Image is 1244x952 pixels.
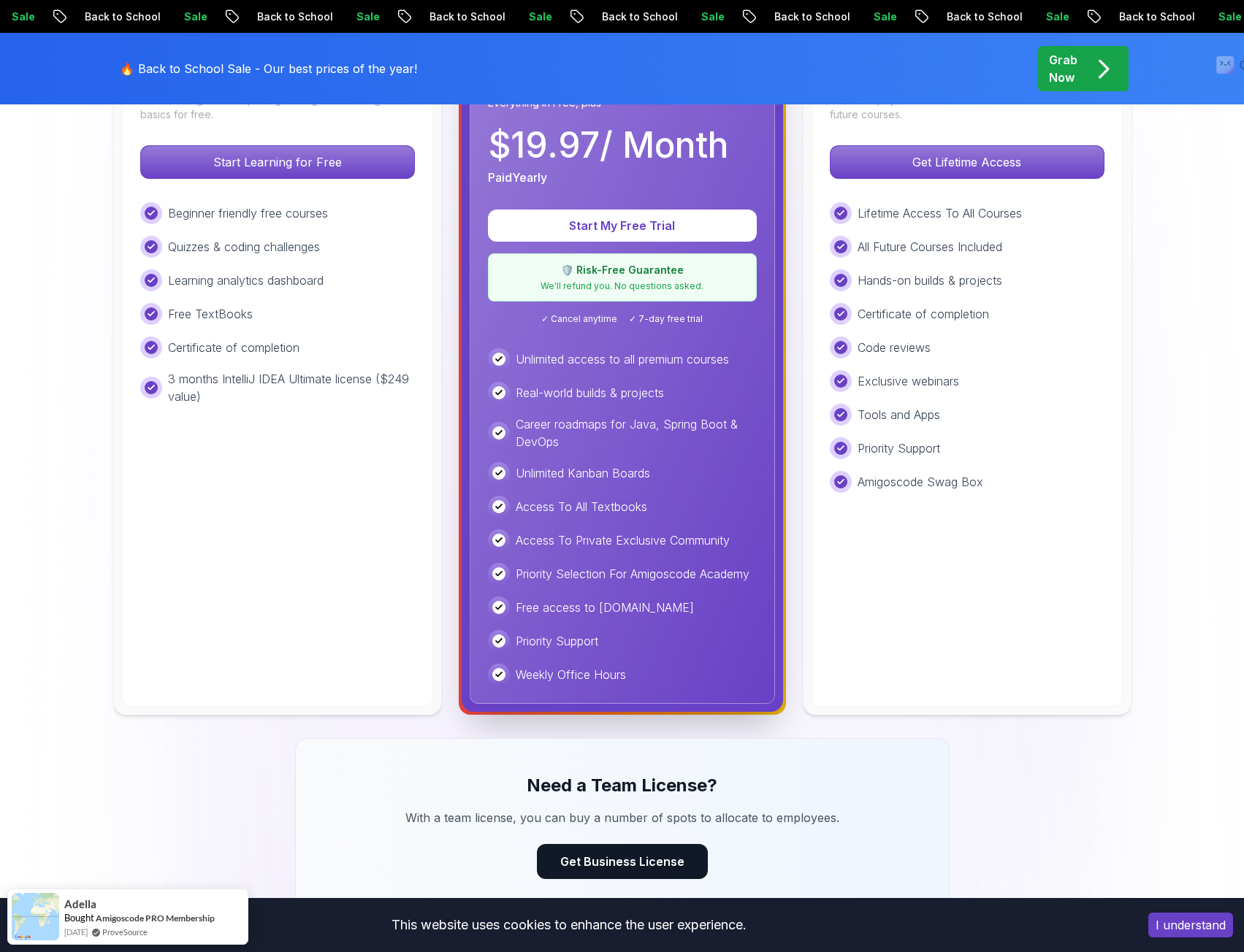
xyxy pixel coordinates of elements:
p: All Future Courses Included [858,238,1002,256]
p: Priority Support [516,632,598,650]
p: Start Learning for Free [141,146,414,178]
p: Paid Yearly [488,169,547,186]
p: We'll refund you. No questions asked. [497,280,747,292]
img: provesource social proof notification image [12,893,59,940]
span: ✓ Cancel anytime [541,313,617,325]
p: Quizzes & coding challenges [168,238,320,256]
p: Sale [508,9,554,24]
a: Amigoscode PRO Membership [96,912,215,924]
span: Adella [64,898,96,910]
p: Ideal for beginners exploring coding and learning the basics for free. [140,93,415,122]
a: Get Lifetime Access [830,155,1104,169]
p: Beginner friendly free courses [168,204,328,222]
p: Priority Support [858,439,940,457]
p: Sale [852,9,899,24]
p: Unlimited Kanban Boards [516,464,650,482]
p: 3 months IntelliJ IDEA Ultimate license ($249 value) [168,370,415,405]
p: Weekly Office Hours [516,666,626,683]
p: Priority Selection For Amigoscode Academy [516,565,749,583]
p: Sale [335,9,382,24]
p: $ 19.97 / Month [488,128,728,163]
p: Code reviews [858,339,931,356]
p: Certificate of completion [168,339,299,356]
span: [DATE] [64,926,88,938]
p: Back to School [753,9,852,24]
span: ✓ 7-day free trial [629,313,703,325]
p: Access To Private Exclusive Community [516,531,730,549]
p: Grab Now [1049,51,1077,86]
p: Back to School [64,9,163,24]
p: Back to School [926,9,1025,24]
p: Get Lifetime Access [831,146,1104,178]
p: Sale [163,9,210,24]
a: Start My Free Trial [488,218,757,233]
p: Access To All Textbooks [516,498,647,515]
button: Get Business License [537,844,708,879]
p: Back to School [236,9,335,24]
p: 🛡️ Risk-Free Guarantee [497,263,747,277]
p: Sale [1197,9,1244,24]
p: Learning analytics dashboard [168,272,324,289]
p: Tools and Apps [858,406,940,423]
a: Get Business License [537,854,708,869]
p: One-time payment for lifetime access to all current and future courses. [830,93,1104,122]
p: Career roadmaps for Java, Spring Boot & DevOps [516,415,757,450]
p: With a team license, you can buy a number of spots to allocate to employees. [377,809,868,826]
span: Bought [64,912,94,924]
p: Back to School [581,9,680,24]
p: Start My Free Trial [505,217,739,234]
a: ProveSource [102,926,148,938]
div: This website uses cookies to enhance the user experience. [11,909,1126,941]
p: Sale [1025,9,1072,24]
p: Real-world builds & projects [516,384,664,402]
p: Certificate of completion [858,305,989,323]
p: Unlimited access to all premium courses [516,350,729,368]
a: Start Learning for Free [140,155,415,169]
button: Start My Free Trial [488,210,757,242]
p: Free TextBooks [168,305,253,323]
p: Sale [680,9,727,24]
p: Free access to [DOMAIN_NAME] [516,599,694,616]
button: Get Lifetime Access [830,145,1104,179]
p: Back to School [408,9,508,24]
button: Accept cookies [1148,913,1233,937]
p: Exclusive webinars [858,372,959,390]
h3: Need a Team License? [331,774,914,797]
button: Start Learning for Free [140,145,415,179]
p: Lifetime Access To All Courses [858,204,1022,222]
p: Amigoscode Swag Box [858,473,983,491]
p: 🔥 Back to School Sale - Our best prices of the year! [120,60,417,77]
p: Back to School [1098,9,1197,24]
p: Hands-on builds & projects [858,272,1002,289]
